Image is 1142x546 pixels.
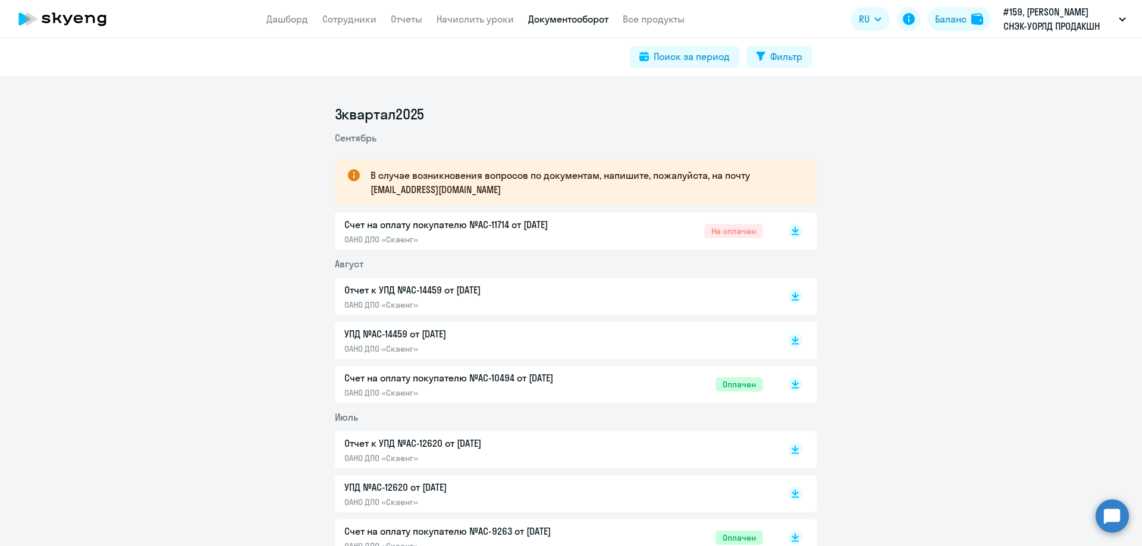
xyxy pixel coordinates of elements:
[344,524,594,538] p: Счет на оплату покупателю №AC-9263 от [DATE]
[344,436,594,450] p: Отчет к УПД №AC-12620 от [DATE]
[770,49,802,64] div: Фильтр
[266,13,308,25] a: Дашборд
[746,46,812,68] button: Фильтр
[391,13,422,25] a: Отчеты
[344,217,763,245] a: Счет на оплату покупателю №AC-11714 от [DATE]ОАНО ДПО «Скаенг»Не оплачен
[928,7,990,31] button: Балансbalance
[344,436,763,463] a: Отчет к УПД №AC-12620 от [DATE]ОАНО ДПО «Скаенг»
[344,234,594,245] p: ОАНО ДПО «Скаенг»
[344,453,594,463] p: ОАНО ДПО «Скаенг»
[335,132,377,144] span: Сентябрь
[935,12,967,26] div: Баланс
[335,105,817,124] li: 3 квартал 2025
[344,387,594,398] p: ОАНО ДПО «Скаенг»
[623,13,685,25] a: Все продукты
[344,283,763,310] a: Отчет к УПД №AC-14459 от [DATE]ОАНО ДПО «Скаенг»
[716,531,763,545] span: Оплачен
[322,13,377,25] a: Сотрудники
[344,327,594,341] p: УПД №AC-14459 от [DATE]
[630,46,739,68] button: Поиск за период
[344,497,594,507] p: ОАНО ДПО «Скаенг»
[344,327,763,354] a: УПД №AC-14459 от [DATE]ОАНО ДПО «Скаенг»
[437,13,514,25] a: Начислить уроки
[1003,5,1114,33] p: #159, [PERSON_NAME] СНЭК-УОРЛД ПРОДАКШН КИРИШИ, ООО
[851,7,890,31] button: RU
[335,258,363,270] span: Август
[344,371,594,385] p: Счет на оплату покупателю №AC-10494 от [DATE]
[704,224,763,238] span: Не оплачен
[997,5,1132,33] button: #159, [PERSON_NAME] СНЭК-УОРЛД ПРОДАКШН КИРИШИ, ООО
[859,12,870,26] span: RU
[528,13,608,25] a: Документооборот
[344,480,594,494] p: УПД №AC-12620 от [DATE]
[344,217,594,232] p: Счет на оплату покупателю №AC-11714 от [DATE]
[344,283,594,297] p: Отчет к УПД №AC-14459 от [DATE]
[654,49,730,64] div: Поиск за период
[344,480,763,507] a: УПД №AC-12620 от [DATE]ОАНО ДПО «Скаенг»
[971,13,983,25] img: balance
[344,371,763,398] a: Счет на оплату покупателю №AC-10494 от [DATE]ОАНО ДПО «Скаенг»Оплачен
[344,299,594,310] p: ОАНО ДПО «Скаенг»
[371,168,795,197] p: В случае возникновения вопросов по документам, напишите, пожалуйста, на почту [EMAIL_ADDRESS][DOM...
[335,411,358,423] span: Июль
[716,377,763,392] span: Оплачен
[344,343,594,354] p: ОАНО ДПО «Скаенг»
